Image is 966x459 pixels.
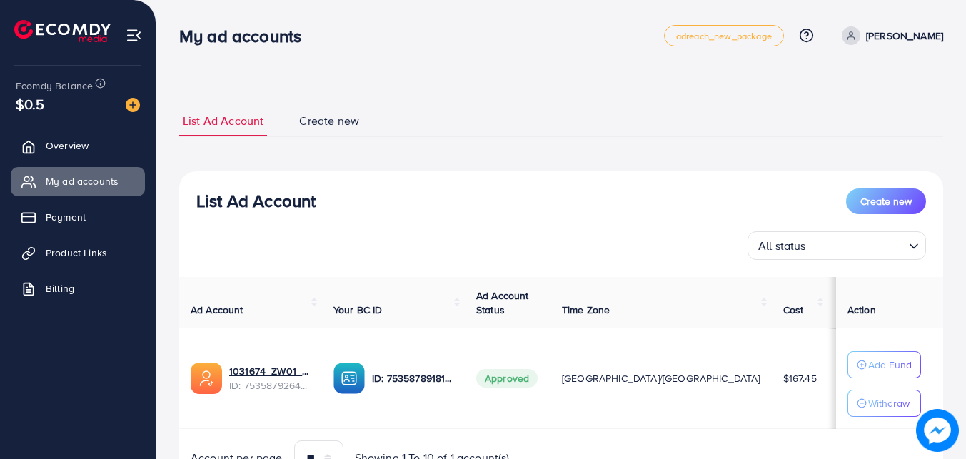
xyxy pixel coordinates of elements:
[783,303,804,317] span: Cost
[755,236,809,256] span: All status
[46,281,74,296] span: Billing
[836,26,943,45] a: [PERSON_NAME]
[229,378,311,393] span: ID: 7535879264429015057
[126,98,140,112] img: image
[11,274,145,303] a: Billing
[676,31,772,41] span: adreach_new_package
[372,370,453,387] p: ID: 7535878918117670930
[866,27,943,44] p: [PERSON_NAME]
[847,390,921,417] button: Withdraw
[847,351,921,378] button: Add Fund
[333,303,383,317] span: Your BC ID
[46,174,119,188] span: My ad accounts
[11,131,145,160] a: Overview
[196,191,316,211] h3: List Ad Account
[229,364,311,393] div: <span class='underline'>1031674_ZW01_1754583673159</span></br>7535879264429015057
[229,364,311,378] a: 1031674_ZW01_1754583673159
[11,203,145,231] a: Payment
[11,167,145,196] a: My ad accounts
[16,79,93,93] span: Ecomdy Balance
[916,409,959,452] img: image
[476,369,538,388] span: Approved
[846,188,926,214] button: Create new
[860,194,912,208] span: Create new
[191,303,243,317] span: Ad Account
[191,363,222,394] img: ic-ads-acc.e4c84228.svg
[11,238,145,267] a: Product Links
[16,94,45,114] span: $0.5
[783,371,817,385] span: $167.45
[868,395,910,412] p: Withdraw
[46,138,89,153] span: Overview
[748,231,926,260] div: Search for option
[183,113,263,129] span: List Ad Account
[299,113,359,129] span: Create new
[810,233,903,256] input: Search for option
[333,363,365,394] img: ic-ba-acc.ded83a64.svg
[46,246,107,260] span: Product Links
[868,356,912,373] p: Add Fund
[562,303,610,317] span: Time Zone
[179,26,313,46] h3: My ad accounts
[476,288,529,317] span: Ad Account Status
[847,303,876,317] span: Action
[14,20,111,42] img: logo
[664,25,784,46] a: adreach_new_package
[46,210,86,224] span: Payment
[126,27,142,44] img: menu
[562,371,760,385] span: [GEOGRAPHIC_DATA]/[GEOGRAPHIC_DATA]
